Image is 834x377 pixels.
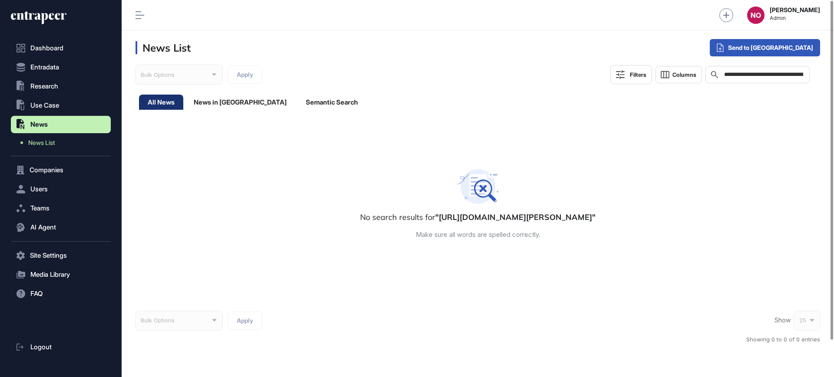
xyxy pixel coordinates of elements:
[11,78,111,95] button: Research
[11,97,111,114] button: Use Case
[11,59,111,76] button: Entradata
[770,15,820,21] span: Admin
[774,317,791,324] span: Show
[672,72,696,78] span: Columns
[30,344,52,351] span: Logout
[655,66,702,83] button: Columns
[30,290,43,297] span: FAQ
[185,95,295,110] div: News in [GEOGRAPHIC_DATA]
[30,83,58,90] span: Research
[11,161,111,179] button: Companies
[11,338,111,356] a: Logout
[11,200,111,217] button: Teams
[15,135,111,151] a: News List
[30,252,67,259] span: Site Settings
[710,39,820,56] div: Send to [GEOGRAPHIC_DATA]
[11,116,111,133] button: News
[297,95,367,110] div: Semantic Search
[630,71,646,78] div: Filters
[30,45,63,52] span: Dashboard
[30,271,70,278] span: Media Library
[30,224,56,231] span: AI Agent
[28,139,55,146] span: News List
[747,7,764,24] button: NO
[30,102,59,109] span: Use Case
[30,205,50,212] span: Teams
[30,64,59,71] span: Entradata
[30,186,48,193] span: Users
[610,65,652,84] button: Filters
[136,41,191,54] h3: News List
[139,95,183,110] div: All News
[30,121,48,128] span: News
[770,7,820,13] strong: [PERSON_NAME]
[11,266,111,283] button: Media Library
[11,247,111,264] button: Site Settings
[30,167,63,174] span: Companies
[11,39,111,57] a: Dashboard
[746,335,820,344] div: Showing 0 to 0 of 0 entries
[11,285,111,302] button: FAQ
[11,219,111,236] button: AI Agent
[11,180,111,198] button: Users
